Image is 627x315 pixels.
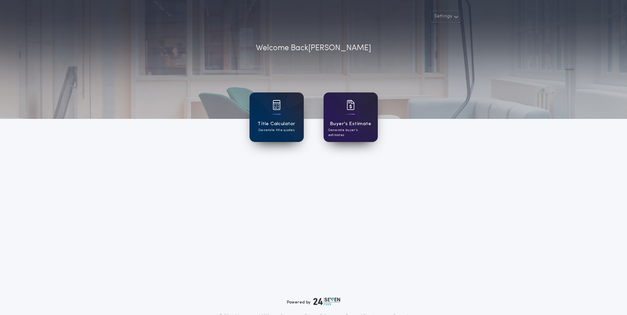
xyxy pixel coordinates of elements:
[250,92,304,142] a: card iconTitle CalculatorGenerate title quotes
[430,11,461,22] button: Settings
[324,92,378,142] a: card iconBuyer's EstimateGenerate buyer's estimates
[287,297,340,305] div: Powered by
[256,42,371,54] p: Welcome Back [PERSON_NAME]
[257,120,295,128] h1: Title Calculator
[330,120,371,128] h1: Buyer's Estimate
[313,297,340,305] img: logo
[273,100,281,110] img: card icon
[347,100,355,110] img: card icon
[328,128,373,138] p: Generate buyer's estimates
[258,128,294,133] p: Generate title quotes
